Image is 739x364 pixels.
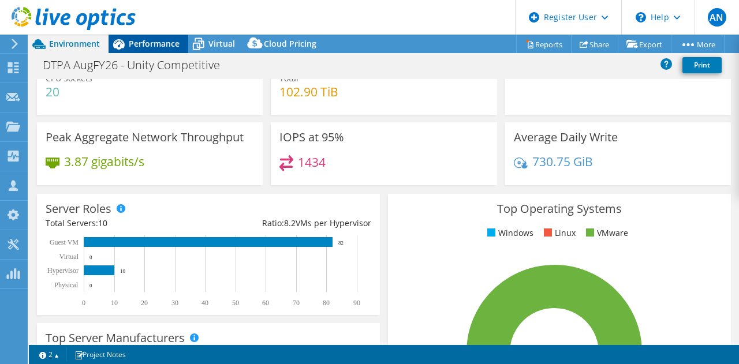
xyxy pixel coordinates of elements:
[89,254,92,260] text: 0
[141,299,148,307] text: 20
[708,8,726,27] span: AN
[54,281,78,289] text: Physical
[682,57,722,73] a: Print
[98,217,107,228] span: 10
[49,38,100,49] span: Environment
[82,299,85,307] text: 0
[31,347,67,362] a: 2
[338,240,344,246] text: 82
[232,299,239,307] text: 50
[46,332,185,344] h3: Top Server Manufacturers
[279,131,344,144] h3: IOPS at 95%
[66,347,134,362] a: Project Notes
[298,156,326,168] h4: 1434
[46,202,111,215] h3: Server Roles
[514,131,618,144] h3: Average Daily Write
[171,299,178,307] text: 30
[671,35,725,53] a: More
[208,217,371,230] div: Ratio: VMs per Hypervisor
[397,202,722,215] h3: Top Operating Systems
[59,253,79,261] text: Virtual
[636,12,646,22] svg: \n
[532,155,593,168] h4: 730.75 GiB
[353,299,360,307] text: 90
[50,238,79,246] text: Guest VM
[571,35,618,53] a: Share
[38,59,238,72] h1: DTPA AugFY26 - Unity Competitive
[120,268,126,274] text: 10
[129,38,180,49] span: Performance
[618,35,671,53] a: Export
[46,217,208,230] div: Total Servers:
[484,227,533,239] li: Windows
[46,131,244,144] h3: Peak Aggregate Network Throughput
[208,38,235,49] span: Virtual
[64,155,144,168] h4: 3.87 gigabits/s
[111,299,118,307] text: 10
[583,227,628,239] li: VMware
[516,35,572,53] a: Reports
[262,299,269,307] text: 60
[323,299,330,307] text: 80
[46,85,92,98] h4: 20
[293,299,300,307] text: 70
[47,267,79,275] text: Hypervisor
[201,299,208,307] text: 40
[89,283,92,288] text: 0
[264,38,316,49] span: Cloud Pricing
[541,227,576,239] li: Linux
[279,85,338,98] h4: 102.90 TiB
[284,217,296,228] span: 8.2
